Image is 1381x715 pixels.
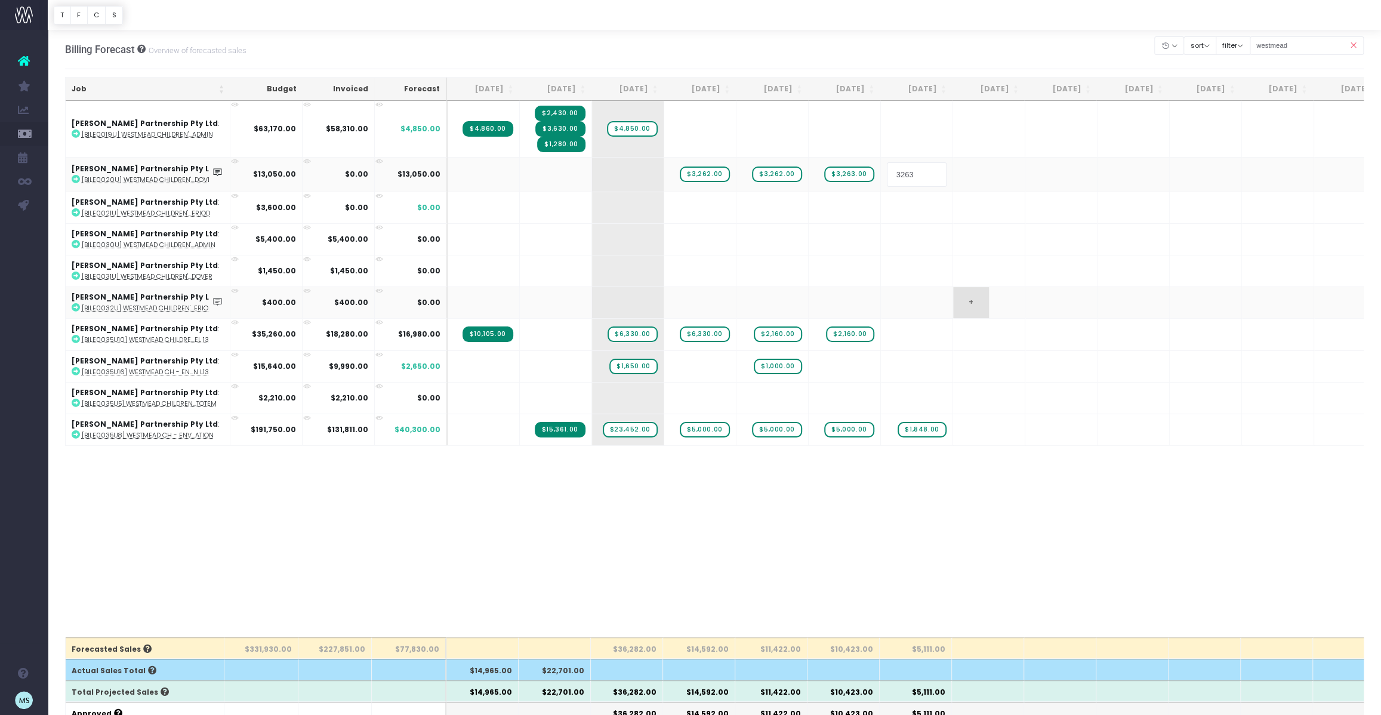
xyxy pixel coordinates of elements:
span: $0.00 [417,234,440,245]
th: Oct 25: activate to sort column ascending [591,78,664,101]
span: wayahead Sales Forecast Item [898,422,946,437]
span: Streamtime Invoice: INV-1352 – Westmead Children's Hopsital 07: Construction Admin [535,106,585,121]
img: images/default_profile_image.png [15,691,33,709]
th: $5,111.00 [880,637,952,659]
strong: $400.00 [262,297,296,307]
span: Streamtime Invoice: INV-1354 – Westmead Children's Hopsital 07 PSB: Construction Admin [537,137,585,152]
th: $14,592.00 [663,637,735,659]
th: Job: activate to sort column ascending [66,78,230,101]
td: : [66,350,230,382]
strong: $35,260.00 [252,329,296,339]
td: : [66,255,230,286]
span: wayahead Sales Forecast Item [680,422,729,437]
strong: $1,450.00 [330,266,368,276]
strong: $2,210.00 [331,393,368,403]
th: Invoiced [302,78,374,101]
abbr: [BILE0035U8] Westmead CH - Enviro Graphics Variation [82,431,214,440]
strong: $3,600.00 [256,202,296,212]
strong: $1,450.00 [258,266,296,276]
span: $0.00 [417,266,440,276]
th: $36,282.00 [591,637,663,659]
span: wayahead Sales Forecast Item [754,326,802,342]
strong: $131,811.00 [327,424,368,434]
small: Overview of forecasted sales [146,44,246,56]
th: Jul 26: activate to sort column ascending [1241,78,1313,101]
span: Streamtime Invoice: INV-1332 – Westmead Children's Hopsital 07: Construction Admin [463,121,513,137]
abbr: [BILE0021U] Westmead Children's Hospital 09 PSB: Post Completion Warranty Period [82,209,210,218]
strong: $5,400.00 [328,234,368,244]
span: wayahead Sales Forecast Item [608,326,657,342]
span: wayahead Sales Forecast Item [824,167,874,182]
th: Budget [230,78,303,101]
td: : [66,286,230,318]
button: S [105,6,123,24]
abbr: [BILE0035U10] Westmead Children's Hospital - Level 13 [82,335,209,344]
th: Nov 25: activate to sort column ascending [664,78,736,101]
span: $40,300.00 [394,424,440,435]
strong: $0.00 [345,169,368,179]
span: + [953,287,989,318]
button: T [54,6,71,24]
span: wayahead Sales Forecast Item [754,359,802,374]
span: wayahead Sales Forecast Item [826,326,874,342]
td: : [66,414,230,445]
strong: $15,640.00 [253,361,296,371]
strong: [PERSON_NAME] Partnership Pty Ltd [72,164,218,174]
strong: $2,210.00 [258,393,296,403]
span: $13,050.00 [397,169,440,180]
strong: $58,310.00 [326,124,368,134]
td: : [66,192,230,223]
th: $11,422.00 [735,637,807,659]
span: $0.00 [417,297,440,308]
th: $14,592.00 [663,680,735,702]
span: wayahead Sales Forecast Item [824,422,874,437]
th: May 26: activate to sort column ascending [1096,78,1169,101]
th: $10,423.00 [807,637,880,659]
th: Jun 26: activate to sort column ascending [1169,78,1241,101]
span: $0.00 [417,393,440,403]
th: $14,965.00 [446,659,519,680]
th: $10,423.00 [807,680,880,702]
th: $227,851.00 [298,637,372,659]
div: Vertical button group [54,6,123,24]
span: wayahead Sales Forecast Item [680,326,729,342]
span: wayahead Sales Forecast Item [680,167,729,182]
th: $36,282.00 [591,680,663,702]
abbr: [BILE0030U] Westmead Children's Hospital 07 Forecourt: Construction Admin [82,241,215,249]
span: $0.00 [417,202,440,213]
span: Streamtime Invoice: INV-1353 – Westmead Children's Hopsital 07 PSB: Construction Admin [535,121,585,137]
span: wayahead Sales Forecast Item [752,422,802,437]
td: : [66,382,230,414]
th: Total Projected Sales [66,680,225,702]
strong: [PERSON_NAME] Partnership Pty Ltd [72,419,218,429]
strong: $0.00 [345,202,368,212]
span: $16,980.00 [398,329,440,340]
th: Actual Sales Total [66,659,225,680]
th: Feb 26: activate to sort column ascending [880,78,952,101]
button: F [70,6,88,24]
abbr: [BILE0035U16] Westmead CH - Enviro Graphics Variation L13 [82,368,209,377]
th: Aug 25: activate to sort column ascending [447,78,519,101]
button: filter [1216,36,1250,55]
th: Mar 26: activate to sort column ascending [952,78,1025,101]
abbr: [BILE0031U] Westmead Children's Hospital 08 Forecourt: Commissioning & Handover [82,272,212,281]
th: $5,111.00 [880,680,952,702]
th: $11,422.00 [735,680,807,702]
span: Streamtime Invoice: INV-1331 – Westmead Children's Hospital - Level 13 [463,326,513,342]
strong: [PERSON_NAME] Partnership Pty Ltd [72,260,218,270]
span: Forecasted Sales [72,644,152,655]
span: Billing Forecast [65,44,135,56]
td: : [66,318,230,350]
strong: $63,170.00 [254,124,296,134]
strong: $5,400.00 [255,234,296,244]
button: sort [1183,36,1216,55]
th: $331,930.00 [224,637,298,659]
input: Search... [1250,36,1364,55]
span: $4,850.00 [400,124,440,134]
span: Streamtime Invoice: INV-1355 – Westmead CH - Enviro Graphics Variation [535,422,585,437]
th: Jan 26: activate to sort column ascending [808,78,880,101]
button: C [87,6,106,24]
th: Apr 26: activate to sort column ascending [1024,78,1096,101]
th: $77,830.00 [372,637,446,659]
td: : [66,157,230,191]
